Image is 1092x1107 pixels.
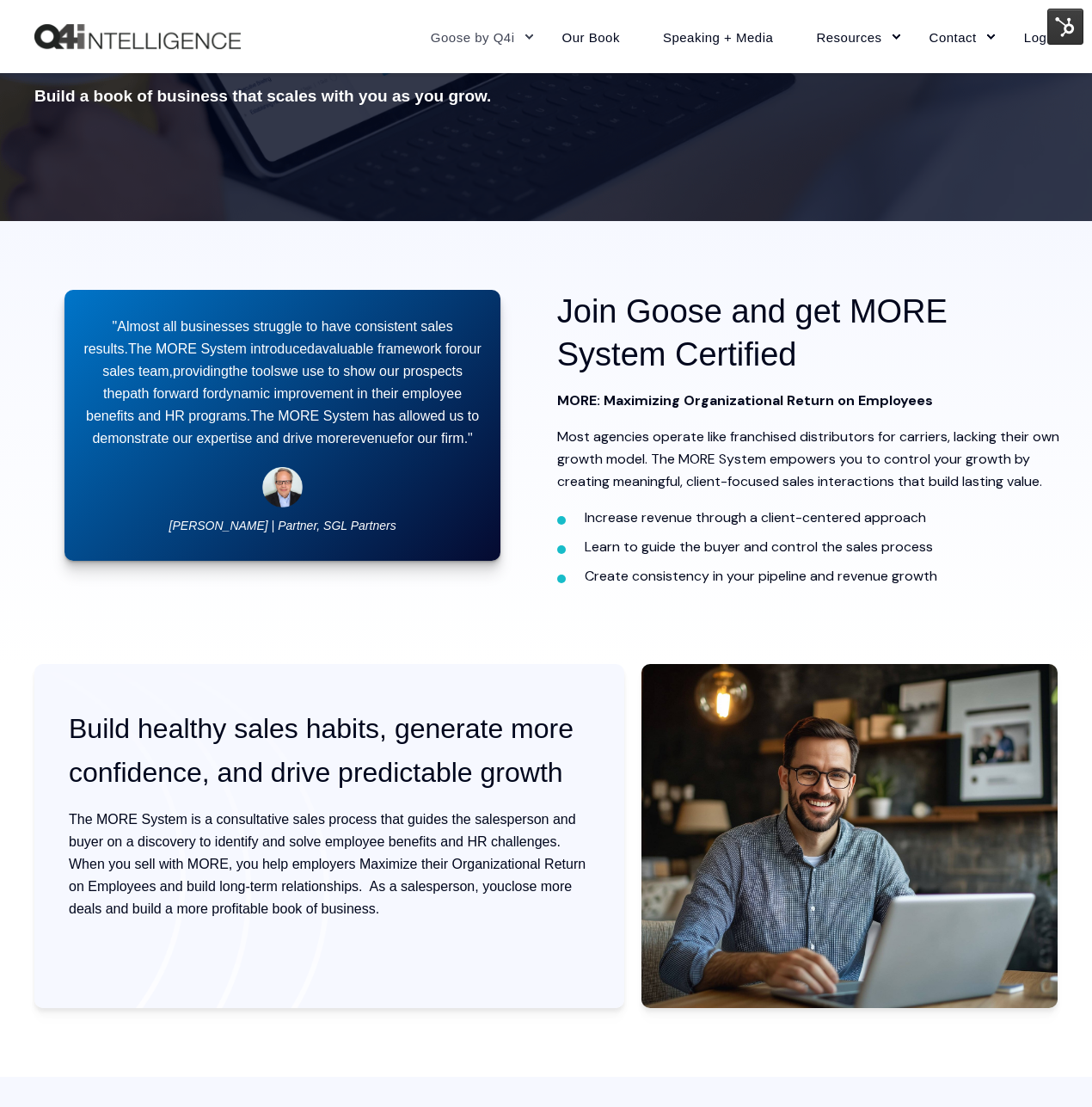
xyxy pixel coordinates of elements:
[83,319,452,356] span: "Almost all businesses struggle to have consistent sales results.
[34,24,241,50] a: Back to Home
[322,341,462,356] span: valuable framework for
[229,364,280,378] span: the tools
[307,341,315,356] span: d
[557,290,1062,376] h2: Join Goose and get MORE System Certified
[69,812,576,871] span: The MORE System is a consultative sales process that guides the salesperson and buyer on a discov...
[585,507,1062,529] li: Increase revenue through a client-centered approach
[280,364,324,378] span: we use
[347,431,397,446] span: revenue
[173,364,193,378] span: pro
[557,391,933,409] strong: MORE: Maximizing Organizational Return on Employees
[397,431,472,446] span: for our firm."
[34,24,241,50] img: Q4intelligence, LLC logo
[102,341,482,378] span: our sales team,
[122,386,218,401] span: path forward for
[585,565,1062,587] li: Create consistency in your pipeline and revenue growth
[557,426,1062,493] p: Most agencies operate like franchised distributors for carriers, lacking their own growth model. ...
[169,519,396,532] em: [PERSON_NAME] | Partner, SGL Partners
[69,707,590,795] h3: Build healthy sales habits, generate more confidence, and drive predictable growth
[315,341,322,356] span: a
[92,409,479,446] span: The MORE System has allowed us to demonstrate our expertise and drive more
[86,386,462,423] span: dynamic improvement in their employee benefits and HR programs.
[34,83,1058,109] h5: Build a book of business that scales with you as you grow.
[1047,9,1083,45] img: HubSpot Tools Menu Toggle
[128,341,247,356] span: The MORE System
[250,341,307,356] span: introduce
[585,536,1062,558] li: Learn to guide the buyer and control the sales process
[193,364,229,378] span: viding
[262,467,303,507] img: Walter Lendwehr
